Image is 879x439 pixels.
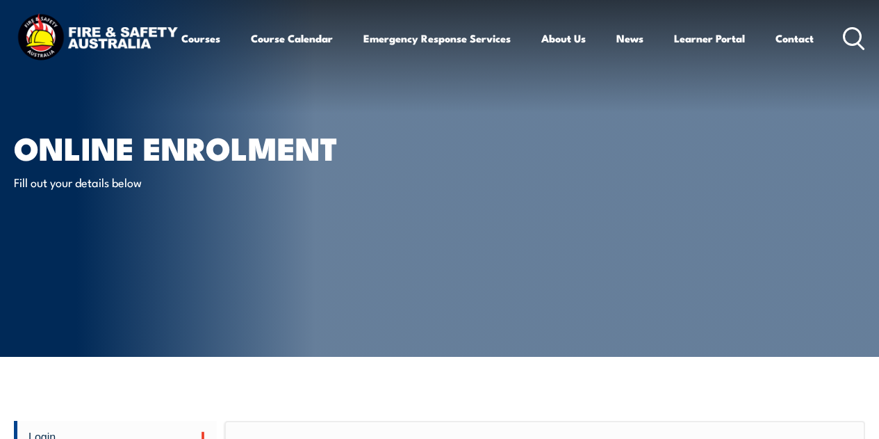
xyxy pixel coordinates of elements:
h1: Online Enrolment [14,134,357,161]
p: Fill out your details below [14,174,268,190]
a: News [616,22,643,55]
a: Courses [181,22,220,55]
a: About Us [541,22,586,55]
a: Learner Portal [674,22,745,55]
a: Contact [775,22,814,55]
a: Emergency Response Services [363,22,511,55]
a: Course Calendar [251,22,333,55]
